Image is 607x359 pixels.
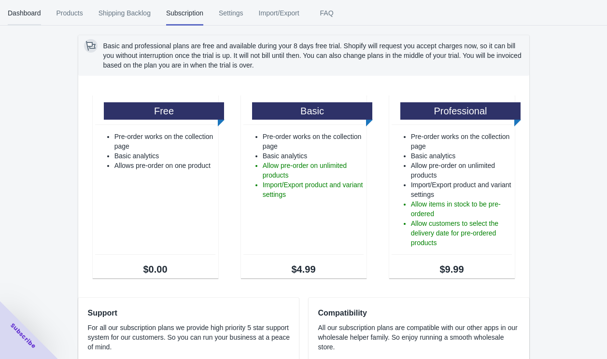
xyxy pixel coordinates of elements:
li: Import/Export product and variant settings [411,180,512,199]
li: Basic analytics [114,151,216,161]
span: Settings [219,0,243,26]
span: Dashboard [8,0,41,26]
h2: Compatibility [318,307,520,319]
span: Subscribe [9,321,38,350]
h1: Professional [400,102,521,120]
li: Allow pre-order on unlimited products [263,161,364,180]
li: Basic analytics [411,151,512,161]
li: Allow pre-order on unlimited products [411,161,512,180]
li: Basic analytics [263,151,364,161]
p: All our subscription plans are compatible with our other apps in our wholesale helper family. So ... [318,323,520,352]
h1: Basic [252,102,373,120]
span: Subscription [166,0,203,26]
h1: Free [104,102,225,120]
li: Pre-order works on the collection page [114,132,216,151]
h2: Support [88,307,297,319]
li: Import/Export product and variant settings [263,180,364,199]
span: $9.99 [392,264,512,274]
span: $4.99 [243,264,364,274]
span: Shipping Backlog [99,0,151,26]
li: Allow customers to select the delivery date for pre-ordered products [411,219,512,248]
li: Allow items in stock to be pre-ordered [411,199,512,219]
p: Basic and professional plans are free and available during your 8 days free trial. Shopify will r... [103,41,523,70]
li: Pre-order works on the collection page [263,132,364,151]
span: Import/Export [259,0,299,26]
p: For all our subscription plans we provide high priority 5 star support system for our customers. ... [88,323,297,352]
span: Products [56,0,83,26]
li: Allows pre-order on one product [114,161,216,170]
span: $0.00 [95,264,216,274]
li: Pre-order works on the collection page [411,132,512,151]
span: FAQ [315,0,339,26]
